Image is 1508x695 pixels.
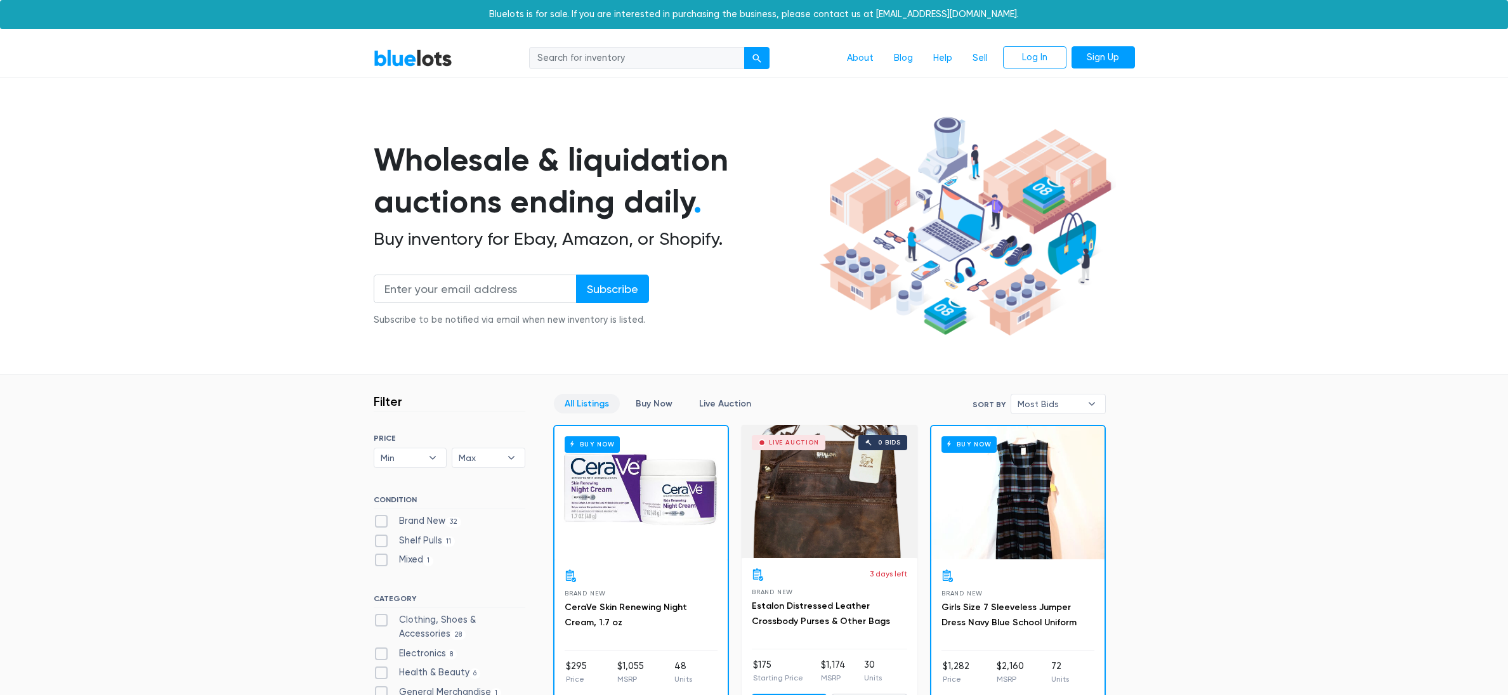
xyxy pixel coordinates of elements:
span: 11 [442,536,456,547]
li: $1,174 [821,658,846,684]
p: MSRP [821,672,846,684]
li: $1,055 [617,659,644,685]
span: Brand New [752,588,793,595]
img: hero-ee84e7d0318cb26816c560f6b4441b76977f77a177738b4e94f68c95b2b83dbb.png [815,111,1116,342]
span: Brand New [565,590,606,597]
span: Brand New [941,590,983,597]
h6: CATEGORY [374,594,525,608]
span: 6 [469,668,481,679]
a: CeraVe Skin Renewing Night Cream, 1.7 oz [565,602,687,628]
a: Buy Now [554,426,728,559]
input: Subscribe [576,275,649,303]
a: Girls Size 7 Sleeveless Jumper Dress Navy Blue School Uniform [941,602,1077,628]
a: Buy Now [625,394,683,413]
a: Sell [962,46,998,70]
h1: Wholesale & liquidation auctions ending daily [374,139,815,223]
input: Search for inventory [529,47,745,70]
p: Units [674,673,692,685]
p: 3 days left [870,568,907,580]
label: Mixed [374,553,434,567]
label: Clothing, Shoes & Accessories [374,613,525,640]
span: Most Bids [1018,394,1081,413]
span: Min [381,448,423,467]
p: Price [943,673,969,685]
h2: Buy inventory for Ebay, Amazon, or Shopify. [374,228,815,250]
b: ▾ [419,448,446,467]
label: Shelf Pulls [374,534,456,548]
h6: Buy Now [941,436,997,452]
p: Price [566,673,587,685]
li: 48 [674,659,692,685]
li: 72 [1051,659,1069,685]
span: Max [459,448,501,467]
li: $295 [566,659,587,685]
label: Brand New [374,514,462,528]
a: About [837,46,884,70]
li: $1,282 [943,659,969,685]
a: Buy Now [931,426,1105,559]
h6: PRICE [374,434,525,443]
a: Live Auction 0 bids [742,425,917,558]
h3: Filter [374,394,402,409]
label: Health & Beauty [374,666,481,680]
a: All Listings [554,394,620,413]
p: Units [1051,673,1069,685]
h6: CONDITION [374,495,525,509]
div: Subscribe to be notified via email when new inventory is listed. [374,313,649,327]
h6: Buy Now [565,436,620,452]
a: Sign Up [1072,46,1135,69]
div: Live Auction [769,439,819,446]
label: Electronics [374,647,457,661]
a: Blog [884,46,923,70]
p: MSRP [997,673,1024,685]
a: Help [923,46,962,70]
a: Live Auction [688,394,762,413]
b: ▾ [1079,394,1105,413]
p: MSRP [617,673,644,685]
div: 0 bids [878,439,901,446]
a: Estalon Distressed Leather Crossbody Purses & Other Bags [752,601,890,627]
span: 32 [445,517,462,527]
a: Log In [1003,46,1066,69]
li: $2,160 [997,659,1024,685]
b: ▾ [498,448,525,467]
li: $175 [753,658,803,684]
a: BlueLots [374,49,452,67]
span: 8 [446,649,457,659]
p: Units [864,672,882,684]
li: 30 [864,658,882,684]
span: 28 [450,630,466,640]
input: Enter your email address [374,275,577,303]
p: Starting Price [753,672,803,684]
span: 1 [423,556,434,566]
label: Sort By [973,399,1006,410]
span: . [693,183,702,221]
